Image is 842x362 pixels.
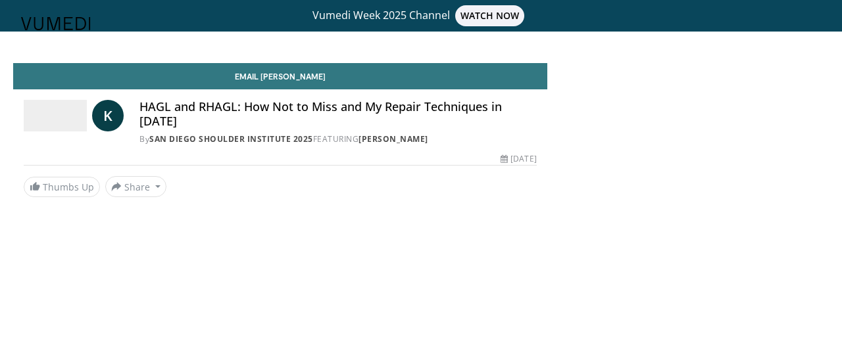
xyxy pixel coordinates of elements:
a: Email [PERSON_NAME] [13,63,547,89]
a: K [92,100,124,131]
a: San Diego Shoulder Institute 2025 [149,133,313,145]
a: Thumbs Up [24,177,100,197]
img: VuMedi Logo [21,17,91,30]
img: San Diego Shoulder Institute 2025 [24,100,87,131]
div: By FEATURING [139,133,537,145]
button: Share [105,176,166,197]
a: [PERSON_NAME] [359,133,428,145]
div: [DATE] [501,153,536,165]
h4: HAGL and RHAGL: How Not to Miss and My Repair Techniques in [DATE] [139,100,537,128]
